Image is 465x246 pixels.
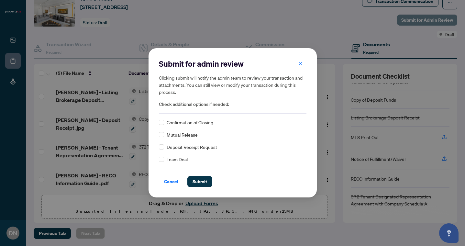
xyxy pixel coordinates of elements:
span: Check additional options if needed: [159,101,306,108]
h5: Clicking submit will notify the admin team to review your transaction and attachments. You can st... [159,74,306,95]
span: Submit [193,177,207,187]
span: Confirmation of Closing [167,119,213,126]
h2: Submit for admin review [159,59,306,69]
button: Open asap [439,223,459,243]
span: Mutual Release [167,131,198,139]
button: Submit [187,176,212,187]
span: close [298,61,303,66]
span: Deposit Receipt Request [167,144,217,151]
span: Team Deal [167,156,188,163]
button: Cancel [159,176,183,187]
span: Cancel [164,177,178,187]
